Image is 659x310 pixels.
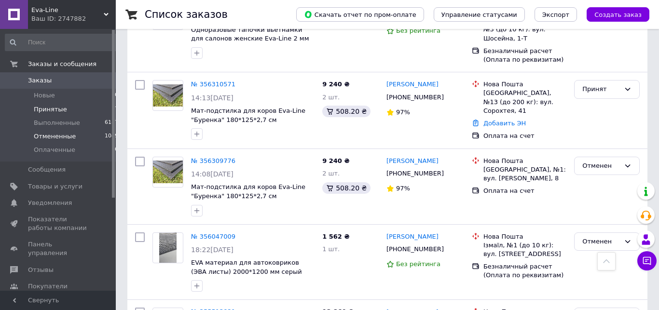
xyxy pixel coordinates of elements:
a: [PERSON_NAME] [386,232,439,242]
span: Eva-Line [31,6,104,14]
span: Без рейтинга [396,27,440,34]
span: [PHONE_NUMBER] [386,94,444,101]
span: 7 [115,105,118,114]
a: [PERSON_NAME] [386,157,439,166]
span: Товары и услуги [28,182,82,191]
div: [GEOGRAPHIC_DATA], №13 (до 200 кг): вул. Сорохтея, 41 [483,89,566,115]
input: Поиск [5,34,119,51]
a: № 356309776 [191,157,235,164]
span: Покупатели [28,282,68,291]
span: Без рейтинга [396,260,440,268]
span: 6187 [105,119,118,127]
span: [PHONE_NUMBER] [386,245,444,253]
button: Чат с покупателем [637,251,657,270]
div: Ізмаїл, №1 (до 10 кг): вул. [STREET_ADDRESS] [483,241,566,258]
img: Фото товару [159,233,176,263]
div: Нова Пошта [483,232,566,241]
a: Добавить ЭН [483,120,526,127]
div: Нова Пошта [483,80,566,89]
span: Отмененные [34,132,76,141]
span: 97% [396,185,410,192]
img: Фото товару [153,161,183,183]
a: Мат-подстилка для коров Eva-Line "Буренка" 180*125*2,7 см [191,183,305,200]
div: [GEOGRAPHIC_DATA], №1: вул. [PERSON_NAME], 8 [483,165,566,183]
span: Экспорт [542,11,569,18]
span: 0 [115,146,118,154]
a: Создать заказ [577,11,649,18]
button: Экспорт [535,7,577,22]
div: Нова Пошта [483,157,566,165]
span: Создать заказ [594,11,642,18]
div: Безналичный расчет (Оплата по реквизитам) [483,47,566,64]
div: Оплата на счет [483,187,566,195]
div: Безналичный расчет (Оплата по реквизитам) [483,262,566,280]
span: 14:08[DATE] [191,170,233,178]
span: Принятые [34,105,67,114]
div: 508.20 ₴ [322,106,371,117]
span: Выполненные [34,119,80,127]
a: [PERSON_NAME] [386,80,439,89]
h1: Список заказов [145,9,228,20]
a: Фото товару [152,157,183,188]
div: 508.20 ₴ [322,182,371,194]
span: Отзывы [28,266,54,274]
span: 1 шт. [322,245,340,253]
button: Управление статусами [434,7,525,22]
span: Показатели работы компании [28,215,89,232]
div: Оплата на счет [483,132,566,140]
div: Отменен [582,237,620,247]
img: Фото товару [153,84,183,107]
span: 2 шт. [322,170,340,177]
span: Новые [34,91,55,100]
span: 9 240 ₴ [322,157,349,164]
span: Заказы [28,76,52,85]
span: 14:13[DATE] [191,94,233,102]
span: 1 562 ₴ [322,233,349,240]
span: 9 240 ₴ [322,81,349,88]
a: Мат-подстилка для коров Eva-Line "Буренка" 180*125*2,7 см [191,107,305,123]
span: 0 [115,91,118,100]
a: EVA материал для автоковриков (ЭВА листы) 2000*1200 мм серый Eva-Line сота [191,259,302,284]
span: 2 шт. [322,94,340,101]
span: 97% [396,108,410,116]
span: 18:22[DATE] [191,246,233,254]
a: № 356310571 [191,81,235,88]
span: Оплаченные [34,146,75,154]
a: № 356047009 [191,233,235,240]
span: [PHONE_NUMBER] [386,170,444,177]
span: 1049 [105,132,118,141]
div: Принят [582,84,620,94]
button: Создать заказ [587,7,649,22]
button: Скачать отчет по пром-оплате [296,7,424,22]
span: Управление статусами [441,11,517,18]
span: Сообщения [28,165,66,174]
span: Скачать отчет по пром-оплате [304,10,416,19]
a: Фото товару [152,80,183,111]
a: Фото товару [152,232,183,263]
div: Ваш ID: 2747882 [31,14,116,23]
span: Заказы и сообщения [28,60,96,68]
span: Панель управления [28,240,89,257]
span: Уведомления [28,199,72,207]
div: Отменен [582,161,620,171]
